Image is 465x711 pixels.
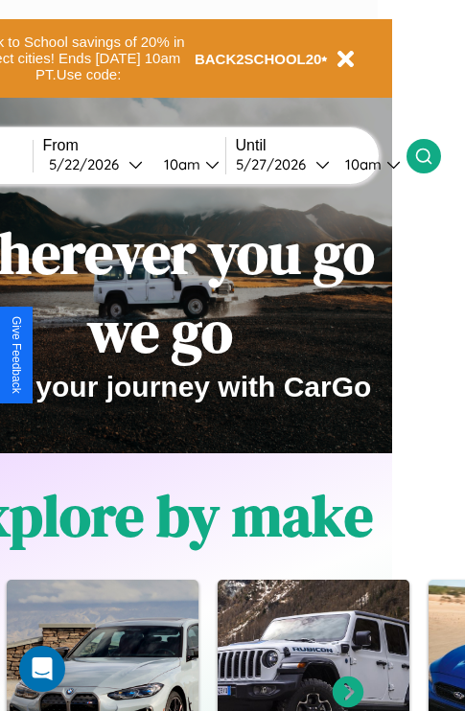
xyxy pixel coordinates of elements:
div: 10am [336,155,386,173]
label: From [43,137,225,154]
div: Give Feedback [10,316,23,394]
div: 10am [154,155,205,173]
div: 5 / 27 / 2026 [236,155,315,173]
div: Open Intercom Messenger [19,646,65,692]
label: Until [236,137,407,154]
div: 5 / 22 / 2026 [49,155,128,173]
button: 10am [330,154,407,174]
b: BACK2SCHOOL20 [195,51,322,67]
button: 5/22/2026 [43,154,149,174]
button: 10am [149,154,225,174]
